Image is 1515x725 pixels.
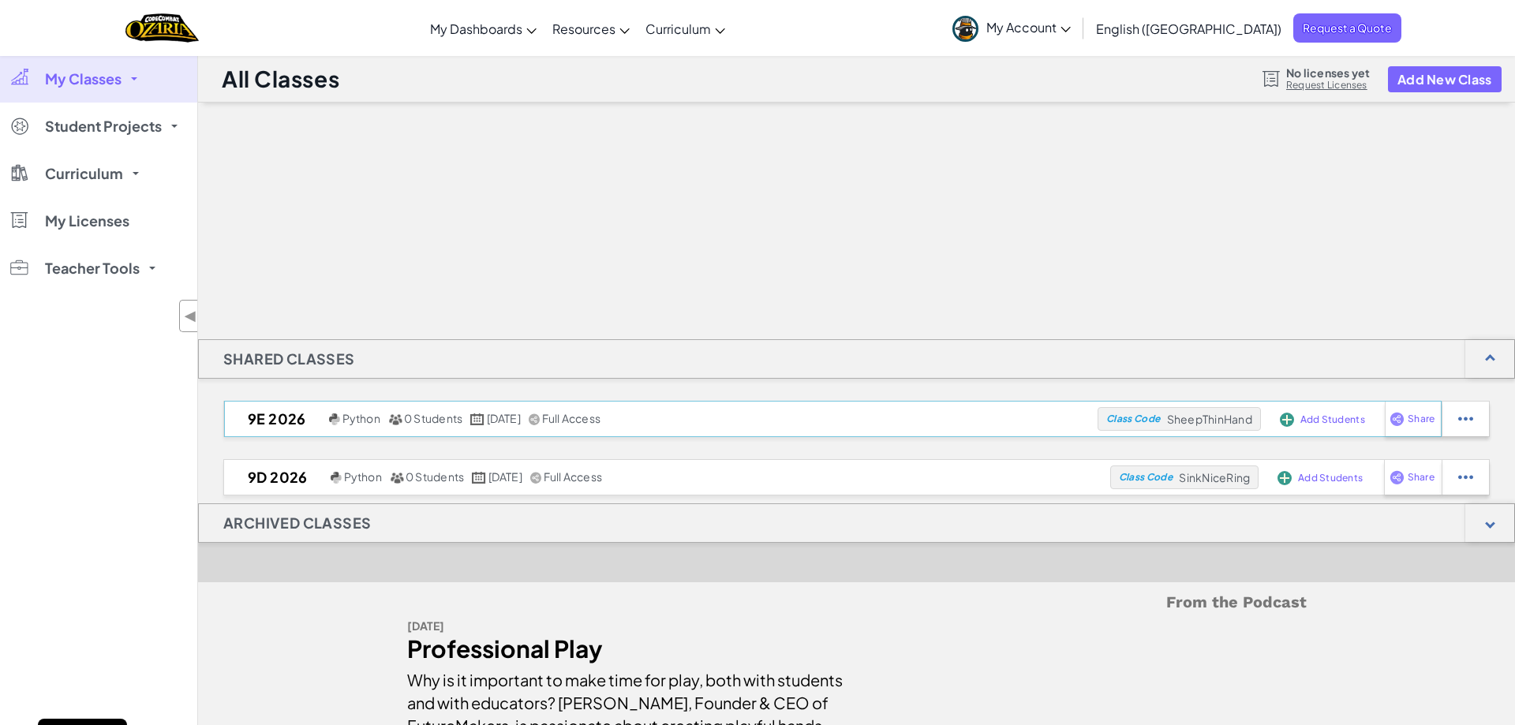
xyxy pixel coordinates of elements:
span: Class Code [1106,414,1160,424]
span: Python [344,469,382,484]
h2: 9D 2026 [224,465,327,489]
div: [DATE] [407,615,845,637]
a: English ([GEOGRAPHIC_DATA]) [1088,7,1289,50]
span: Resources [552,21,615,37]
img: calendar.svg [472,472,486,484]
span: SheepThinHand [1167,412,1252,426]
span: Class Code [1119,473,1173,482]
span: Full Access [542,411,601,425]
span: Share [1408,473,1435,482]
img: python.png [331,472,342,484]
span: [DATE] [488,469,522,484]
img: calendar.svg [470,413,484,425]
img: MultipleUsers.png [388,413,402,425]
span: SinkNiceRing [1179,470,1250,484]
span: Curriculum [645,21,711,37]
a: 9E 2026 Python 0 Students [DATE] Full Access [224,407,1098,431]
img: IconAddStudents.svg [1277,471,1292,485]
span: English ([GEOGRAPHIC_DATA]) [1096,21,1281,37]
img: IconStudentEllipsis.svg [1458,470,1473,484]
img: IconShare_Gray.svg [529,413,540,425]
a: Resources [544,7,638,50]
span: Python [342,411,380,425]
h5: From the Podcast [407,590,1307,615]
span: Curriculum [45,166,123,181]
span: My Licenses [45,214,129,228]
span: 0 Students [406,469,464,484]
span: Teacher Tools [45,261,140,275]
span: Add Students [1298,473,1363,483]
a: Request a Quote [1293,13,1401,43]
img: IconAddStudents.svg [1280,413,1294,427]
img: IconShare_Gray.svg [530,472,541,484]
span: Add Students [1300,415,1365,424]
button: Add New Class [1388,66,1502,92]
span: 0 Students [404,411,462,425]
img: IconStudentEllipsis.svg [1458,412,1473,426]
span: ◀ [184,305,197,327]
span: Student Projects [45,119,162,133]
span: My Classes [45,72,122,86]
img: IconShare_Purple.svg [1390,412,1405,426]
img: IconShare_Purple.svg [1390,470,1405,484]
h2: 9E 2026 [224,407,325,431]
span: My Account [986,19,1071,36]
a: My Dashboards [422,7,544,50]
a: Request Licenses [1286,79,1370,92]
div: Professional Play [407,637,845,660]
span: [DATE] [487,411,521,425]
a: Curriculum [638,7,733,50]
span: No licenses yet [1286,66,1370,79]
span: Full Access [544,469,603,484]
img: Home [125,12,199,44]
span: Share [1408,414,1435,424]
img: python.png [329,413,341,425]
a: Ozaria by CodeCombat logo [125,12,199,44]
img: avatar [952,16,978,42]
img: MultipleUsers.png [390,472,404,484]
h1: Shared Classes [199,339,380,379]
h1: All Classes [222,64,339,94]
a: 9D 2026 Python 0 Students [DATE] Full Access [224,465,1110,489]
span: My Dashboards [430,21,522,37]
a: My Account [945,3,1079,53]
h1: Archived Classes [199,503,395,543]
